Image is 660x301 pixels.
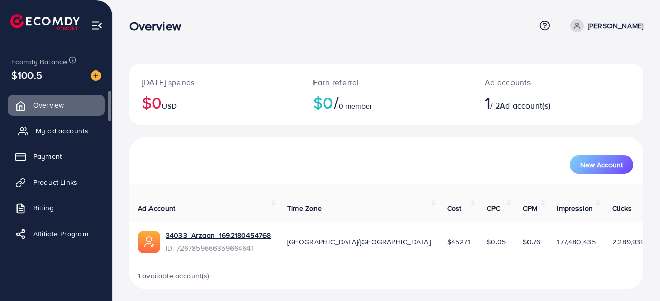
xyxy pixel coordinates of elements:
[33,228,88,239] span: Affiliate Program
[487,203,500,214] span: CPC
[91,20,103,31] img: menu
[33,177,77,187] span: Product Links
[8,198,105,218] a: Billing
[447,203,462,214] span: Cost
[566,19,643,32] a: [PERSON_NAME]
[8,223,105,244] a: Affiliate Program
[588,20,643,32] p: [PERSON_NAME]
[523,203,537,214] span: CPM
[334,91,339,114] span: /
[129,19,190,33] h3: Overview
[166,243,271,253] span: ID: 7267859666359664641
[138,271,210,281] span: 1 available account(s)
[485,76,588,88] p: Ad accounts
[36,126,88,136] span: My ad accounts
[500,100,550,111] span: Ad account(s)
[487,237,506,247] span: $0.05
[580,161,623,168] span: New Account
[287,237,431,247] span: [GEOGRAPHIC_DATA]/[GEOGRAPHIC_DATA]
[138,203,176,214] span: Ad Account
[485,93,588,112] h2: / 2
[339,101,372,111] span: 0 member
[142,93,288,112] h2: $0
[33,151,62,162] span: Payment
[91,70,101,81] img: image
[8,95,105,115] a: Overview
[313,76,459,88] p: Earn referral
[33,100,64,110] span: Overview
[11,67,42,82] span: $100.5
[8,172,105,192] a: Product Links
[11,57,67,67] span: Ecomdy Balance
[557,203,593,214] span: Impression
[612,237,645,247] span: 2,289,939
[612,203,632,214] span: Clicks
[523,237,541,247] span: $0.76
[8,120,105,141] a: My ad accounts
[287,203,322,214] span: Time Zone
[8,146,105,167] a: Payment
[166,230,271,240] a: 34033_Arzaan_1692180454768
[557,237,596,247] span: 177,480,435
[616,255,652,293] iframe: Chat
[138,231,160,253] img: ic-ads-acc.e4c84228.svg
[10,14,80,30] img: logo
[447,237,470,247] span: $45271
[142,76,288,88] p: [DATE] spends
[33,203,54,213] span: Billing
[485,91,490,114] span: 1
[162,101,176,111] span: USD
[313,93,459,112] h2: $0
[570,155,633,174] button: New Account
